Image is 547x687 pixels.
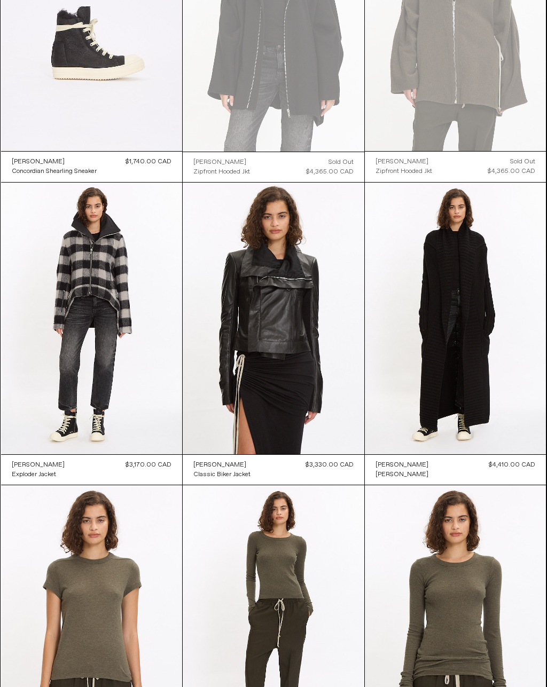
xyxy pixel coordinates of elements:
[510,157,535,167] div: Sold out
[1,183,183,454] img: Rick Owens Exploder Jacket in black plaid
[488,167,535,176] div: $4,365.00 CAD
[376,157,432,167] a: [PERSON_NAME]
[193,168,250,177] div: Zipfront Hooded Jkt
[365,183,546,454] img: Rick Owens Maglia Cardigan in black
[489,460,535,470] div: $4,410.00 CAD
[12,157,65,167] div: [PERSON_NAME]
[376,460,428,470] a: [PERSON_NAME]
[12,461,65,470] div: [PERSON_NAME]
[12,167,97,176] a: Concordian Shearling Sneaker
[376,461,428,470] div: [PERSON_NAME]
[376,157,428,167] div: [PERSON_NAME]
[376,470,428,479] a: [PERSON_NAME]
[193,158,246,167] div: [PERSON_NAME]
[329,157,354,167] div: Sold out
[126,157,171,167] div: $1,740.00 CAD
[183,183,364,455] img: Rick Owens Classic Biker Jacket in black
[193,460,251,470] a: [PERSON_NAME]
[126,460,171,470] div: $3,170.00 CAD
[193,461,246,470] div: [PERSON_NAME]
[306,460,354,470] div: $3,330.00 CAD
[193,167,250,177] a: Zipfront Hooded Jkt
[193,157,250,167] a: [PERSON_NAME]
[376,167,432,176] a: Zipfront Hooded Jkt
[12,157,97,167] a: [PERSON_NAME]
[12,470,56,479] div: Exploder Jacket
[12,470,65,479] a: Exploder Jacket
[12,460,65,470] a: [PERSON_NAME]
[306,167,354,177] div: $4,365.00 CAD
[193,470,251,479] a: Classic Biker Jacket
